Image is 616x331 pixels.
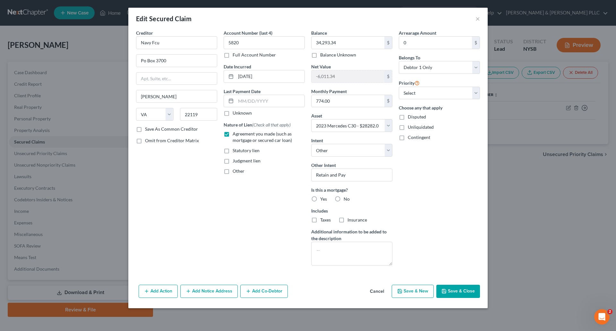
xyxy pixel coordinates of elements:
[347,217,367,222] span: Insurance
[233,148,260,153] span: Statutory lien
[399,55,420,60] span: Belongs To
[399,30,436,36] label: Arrearage Amount
[311,88,347,95] label: Monthly Payment
[224,121,291,128] label: Nature of Lien
[252,122,291,127] span: (Check all that apply)
[320,217,331,222] span: Taxes
[399,37,472,49] input: 0.00
[311,30,327,36] label: Balance
[224,88,261,95] label: Last Payment Date
[180,285,238,298] button: Add Notice Address
[384,37,392,49] div: $
[136,90,217,102] input: Enter city...
[311,137,323,144] label: Intent
[136,73,217,85] input: Apt, Suite, etc...
[384,70,392,83] div: $
[320,196,327,202] span: Yes
[311,169,392,181] input: Specify...
[224,36,305,49] input: XXXX
[311,207,392,214] label: Includes
[311,113,322,118] span: Asset
[311,187,392,193] label: Is this a mortgage?
[236,95,304,107] input: MM/DD/YYYY
[408,114,426,119] span: Disputed
[311,228,392,242] label: Additional information to be added to the description
[399,79,420,87] label: Priority
[312,95,384,107] input: 0.00
[311,162,336,169] label: Other Intent
[392,285,434,298] button: Save & New
[311,63,331,70] label: Net Value
[472,37,480,49] div: $
[408,135,430,140] span: Contingent
[145,126,198,132] label: Save As Common Creditor
[145,138,199,143] span: Omit from Creditor Matrix
[312,70,384,83] input: 0.00
[233,110,252,116] label: Unknown
[224,30,272,36] label: Account Number (last 4)
[240,285,288,298] button: Add Co-Debtor
[436,285,480,298] button: Save & Close
[180,108,218,121] input: Enter zip...
[384,95,392,107] div: $
[139,285,178,298] button: Add Action
[233,158,261,163] span: Judgment lien
[224,63,251,70] label: Date Incurred
[399,104,480,111] label: Choose any that apply
[136,36,217,49] input: Search creditor by name...
[136,30,153,36] span: Creditor
[233,168,244,174] span: Other
[312,37,384,49] input: 0.00
[365,285,389,298] button: Cancel
[594,309,610,325] iframe: Intercom live chat
[136,14,192,23] div: Edit Secured Claim
[233,131,292,143] span: Agreement you made (such as mortgage or secured car loan)
[408,124,434,130] span: Unliquidated
[233,52,276,58] label: Full Account Number
[136,55,217,67] input: Enter address...
[607,309,612,314] span: 2
[320,52,356,58] label: Balance Unknown
[236,70,304,83] input: MM/DD/YYYY
[344,196,350,202] span: No
[475,15,480,22] button: ×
